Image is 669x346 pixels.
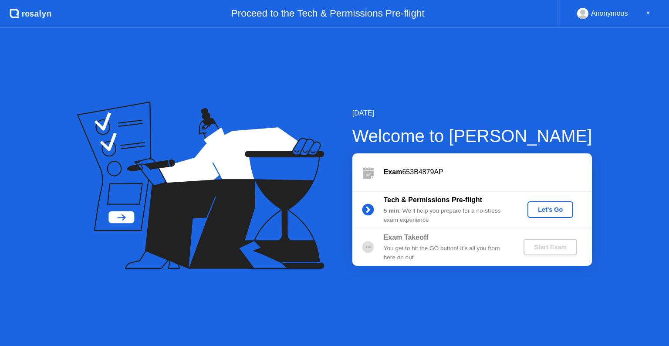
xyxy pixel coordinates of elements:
button: Let's Go [527,201,573,218]
button: Start Exam [524,239,577,255]
div: 653B4879AP [384,167,592,177]
b: Exam Takeoff [384,234,429,241]
div: Anonymous [591,8,628,19]
b: 5 min [384,207,399,214]
div: You get to hit the GO button! It’s all you from here on out [384,244,509,262]
b: Tech & Permissions Pre-flight [384,196,482,204]
div: : We’ll help you prepare for a no-stress exam experience [384,207,509,224]
div: [DATE] [352,108,592,119]
div: Start Exam [527,244,574,251]
div: ▼ [646,8,650,19]
b: Exam [384,168,402,176]
div: Let's Go [531,206,570,213]
div: Welcome to [PERSON_NAME] [352,123,592,149]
